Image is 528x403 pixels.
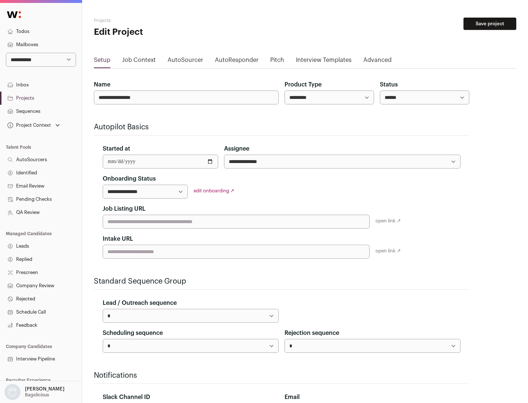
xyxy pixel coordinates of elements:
[103,393,150,402] label: Slack Channel ID
[6,122,51,128] div: Project Context
[3,7,25,22] img: Wellfound
[215,56,258,67] a: AutoResponder
[103,204,146,213] label: Job Listing URL
[6,120,61,130] button: Open dropdown
[25,392,49,398] p: Bagelicious
[94,18,235,23] h2: Projects
[285,329,339,337] label: Rejection sequence
[103,234,133,243] label: Intake URL
[3,384,66,400] button: Open dropdown
[94,276,469,286] h2: Standard Sequence Group
[363,56,392,67] a: Advanced
[94,80,110,89] label: Name
[94,56,110,67] a: Setup
[25,386,65,392] p: [PERSON_NAME]
[270,56,284,67] a: Pitch
[285,393,461,402] div: Email
[94,122,469,132] h2: Autopilot Basics
[94,26,235,38] h1: Edit Project
[103,144,130,153] label: Started at
[122,56,156,67] a: Job Context
[94,370,469,381] h2: Notifications
[463,18,516,30] button: Save project
[285,80,322,89] label: Product Type
[296,56,352,67] a: Interview Templates
[380,80,398,89] label: Status
[103,174,156,183] label: Onboarding Status
[168,56,203,67] a: AutoSourcer
[103,329,163,337] label: Scheduling sequence
[194,188,234,193] a: edit onboarding ↗
[224,144,249,153] label: Assignee
[4,384,21,400] img: nopic.png
[103,299,177,307] label: Lead / Outreach sequence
